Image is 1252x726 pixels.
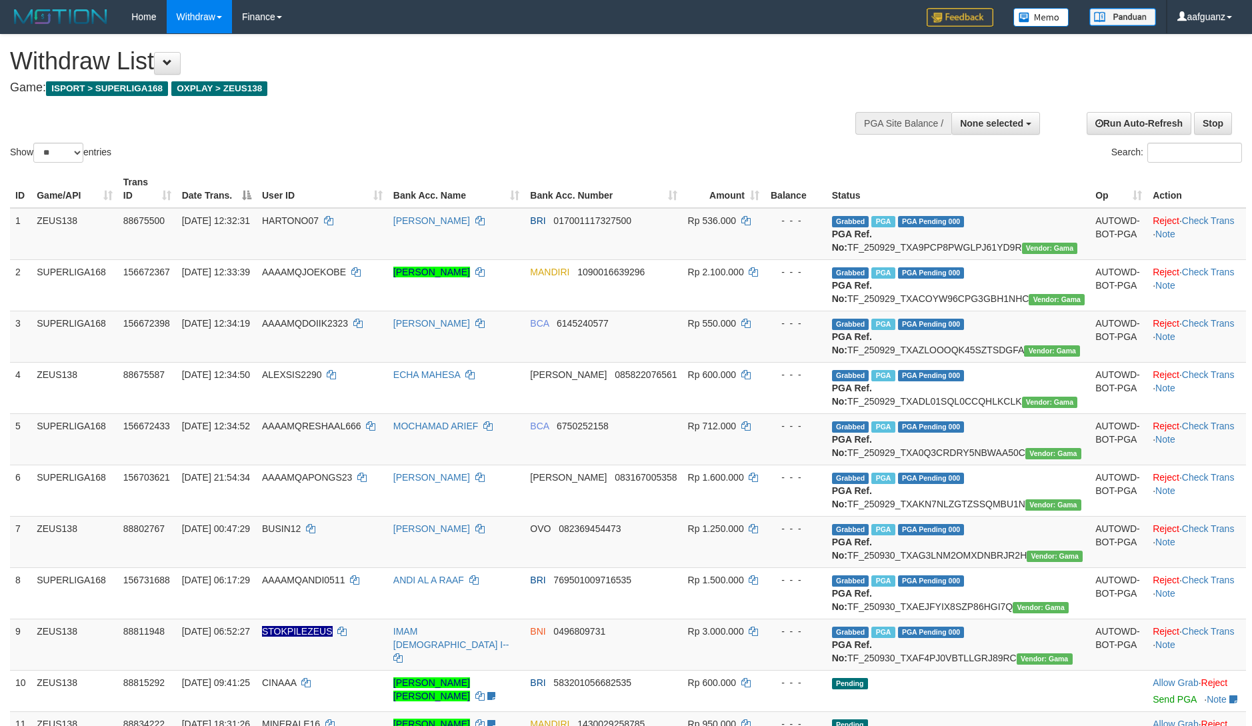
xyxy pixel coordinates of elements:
span: HARTONO07 [262,215,319,226]
span: Copy 0496809731 to clipboard [553,626,605,637]
span: Rp 600.000 [688,369,736,380]
button: None selected [951,112,1040,135]
span: Grabbed [832,319,869,330]
div: - - - [770,368,821,381]
span: Vendor URL: https://trx31.1velocity.biz [1027,551,1083,562]
span: Grabbed [832,575,869,587]
span: Rp 1.250.000 [688,523,744,534]
span: Marked by aafsoycanthlai [871,421,895,433]
th: Action [1147,170,1246,208]
a: Check Trans [1182,575,1235,585]
span: 156672367 [123,267,170,277]
td: AUTOWD-BOT-PGA [1090,362,1147,413]
span: Grabbed [832,473,869,484]
span: Marked by aafromsomean [871,575,895,587]
th: Bank Acc. Name: activate to sort column ascending [388,170,525,208]
label: Show entries [10,143,111,163]
td: 5 [10,413,31,465]
td: AUTOWD-BOT-PGA [1090,567,1147,619]
td: TF_250929_TXACOYW96CPG3GBH1NHC [827,259,1090,311]
td: ZEUS138 [31,516,118,567]
div: - - - [770,522,821,535]
a: Stop [1194,112,1232,135]
span: OVO [530,523,551,534]
a: Note [1155,485,1175,496]
span: 88811948 [123,626,165,637]
span: Grabbed [832,267,869,279]
a: [PERSON_NAME] [393,523,470,534]
span: [DATE] 00:47:29 [182,523,250,534]
a: Check Trans [1182,626,1235,637]
td: · · [1147,619,1246,670]
a: Note [1155,588,1175,599]
span: PGA Pending [898,473,965,484]
td: 9 [10,619,31,670]
a: Allow Grab [1153,677,1198,688]
a: Reject [1153,472,1179,483]
td: · [1147,670,1246,711]
span: [DATE] 12:32:31 [182,215,250,226]
td: · · [1147,567,1246,619]
a: Note [1155,639,1175,650]
span: AAAAMQAPONGS23 [262,472,352,483]
a: Note [1207,694,1227,705]
a: Run Auto-Refresh [1087,112,1191,135]
td: · · [1147,362,1246,413]
span: 156672398 [123,318,170,329]
span: AAAAMQANDI0511 [262,575,345,585]
span: Nama rekening ada tanda titik/strip, harap diedit [262,626,333,637]
span: Rp 3.000.000 [688,626,744,637]
span: Copy 017001117327500 to clipboard [553,215,631,226]
span: CINAAA [262,677,296,688]
span: MANDIRI [530,267,569,277]
span: 88675500 [123,215,165,226]
span: BRI [530,677,545,688]
span: ISPORT > SUPERLIGA168 [46,81,168,96]
span: Grabbed [832,627,869,638]
a: Check Trans [1182,215,1235,226]
td: AUTOWD-BOT-PGA [1090,311,1147,362]
a: Check Trans [1182,472,1235,483]
a: [PERSON_NAME] [393,267,470,277]
th: Date Trans.: activate to sort column descending [177,170,257,208]
span: Vendor URL: https://trx31.1velocity.biz [1029,294,1085,305]
td: SUPERLIGA168 [31,413,118,465]
img: Button%20Memo.svg [1013,8,1069,27]
th: ID [10,170,31,208]
td: · · [1147,259,1246,311]
span: Rp 536.000 [688,215,736,226]
th: Trans ID: activate to sort column ascending [118,170,177,208]
div: - - - [770,625,821,638]
span: Copy 085822076561 to clipboard [615,369,677,380]
a: Check Trans [1182,267,1235,277]
label: Search: [1111,143,1242,163]
span: [DATE] 12:34:50 [182,369,250,380]
span: 88675587 [123,369,165,380]
th: Status [827,170,1090,208]
span: Vendor URL: https://trx31.1velocity.biz [1025,499,1081,511]
span: Marked by aafchhiseyha [871,473,895,484]
span: · [1153,677,1201,688]
a: [PERSON_NAME] [393,472,470,483]
span: Copy 583201056682535 to clipboard [553,677,631,688]
span: OXPLAY > ZEUS138 [171,81,267,96]
div: PGA Site Balance / [855,112,951,135]
b: PGA Ref. No: [832,331,872,355]
td: ZEUS138 [31,208,118,260]
td: TF_250930_TXAF4PJ0VBTLLGRJ89RC [827,619,1090,670]
td: TF_250930_TXAG3LNM2OMXDNBRJR2H [827,516,1090,567]
span: [DATE] 12:34:19 [182,318,250,329]
span: [DATE] 12:34:52 [182,421,250,431]
span: PGA Pending [898,627,965,638]
td: ZEUS138 [31,362,118,413]
td: 1 [10,208,31,260]
b: PGA Ref. No: [832,229,872,253]
td: AUTOWD-BOT-PGA [1090,516,1147,567]
h1: Withdraw List [10,48,821,75]
span: Marked by aafpengsreynich [871,370,895,381]
img: panduan.png [1089,8,1156,26]
span: Copy 1090016639296 to clipboard [577,267,645,277]
a: Reject [1153,369,1179,380]
b: PGA Ref. No: [832,537,872,561]
span: Vendor URL: https://trx31.1velocity.biz [1025,448,1081,459]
